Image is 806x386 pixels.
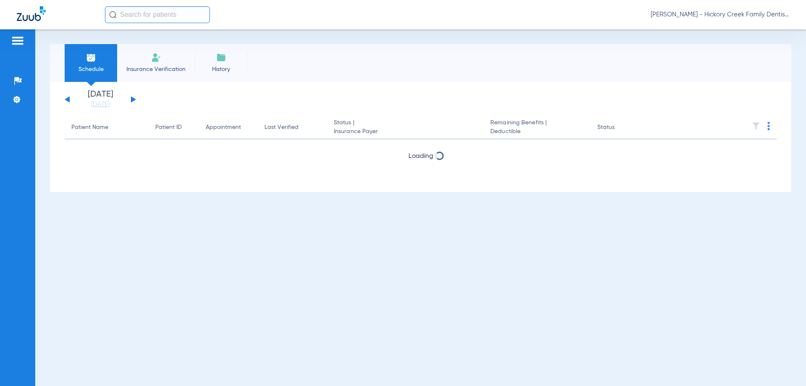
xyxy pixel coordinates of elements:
[334,127,477,136] span: Insurance Payer
[71,123,142,132] div: Patient Name
[105,6,210,23] input: Search for patients
[75,90,126,109] li: [DATE]
[264,123,298,132] div: Last Verified
[216,53,226,63] img: History
[484,116,590,139] th: Remaining Benefits |
[264,123,320,132] div: Last Verified
[109,11,117,18] img: Search Icon
[17,6,46,21] img: Zuub Logo
[767,122,770,130] img: group-dot-blue.svg
[752,122,760,130] img: filter.svg
[71,123,108,132] div: Patient Name
[86,53,96,63] img: Schedule
[206,123,251,132] div: Appointment
[651,11,789,19] span: [PERSON_NAME] - Hickory Creek Family Dentistry
[123,65,188,74] span: Insurance Verification
[591,116,647,139] th: Status
[155,123,192,132] div: Patient ID
[327,116,484,139] th: Status |
[75,100,126,109] a: [DATE]
[490,127,584,136] span: Deductible
[408,153,433,160] span: Loading
[155,123,182,132] div: Patient ID
[11,36,24,46] img: hamburger-icon
[151,53,161,63] img: Manual Insurance Verification
[201,65,241,74] span: History
[71,65,111,74] span: Schedule
[206,123,241,132] div: Appointment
